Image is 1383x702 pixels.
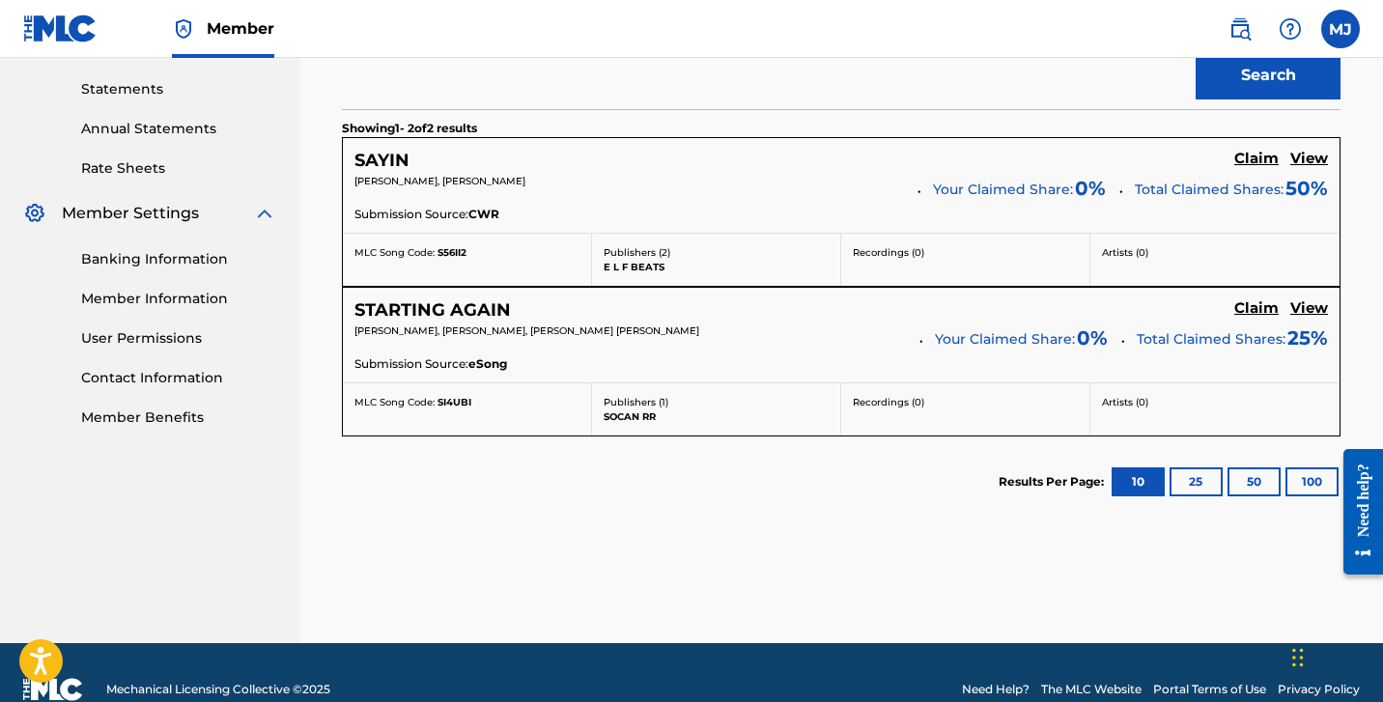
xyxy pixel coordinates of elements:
button: 25 [1170,467,1223,496]
p: Artists ( 0 ) [1102,245,1328,260]
div: Help [1271,10,1310,48]
a: View [1290,150,1328,171]
p: Showing 1 - 2 of 2 results [342,120,477,137]
iframe: Resource Center [1329,429,1383,594]
span: Your Claimed Share: [935,329,1075,350]
span: Submission Source: [354,206,468,223]
span: Submission Source: [354,355,468,373]
h5: Claim [1234,299,1279,318]
iframe: Chat Widget [1286,609,1383,702]
span: 50 % [1285,174,1328,203]
div: Drag [1292,629,1304,687]
a: View [1290,299,1328,321]
span: MLC Song Code: [354,396,435,408]
img: Member Settings [23,202,46,225]
p: Recordings ( 0 ) [853,245,1078,260]
span: Your Claimed Share: [933,180,1073,200]
a: Privacy Policy [1278,681,1360,698]
p: Publishers ( 2 ) [604,245,829,260]
span: Total Claimed Shares: [1135,181,1284,198]
a: Statements [81,79,276,99]
span: 25 % [1287,323,1328,352]
span: SI4UBI [437,396,471,408]
p: Artists ( 0 ) [1102,395,1328,409]
p: Results Per Page: [999,473,1109,491]
a: Public Search [1221,10,1259,48]
span: S56II2 [437,246,466,259]
span: Total Claimed Shares: [1137,330,1285,348]
a: Need Help? [962,681,1030,698]
img: Top Rightsholder [172,17,195,41]
span: Member [207,17,274,40]
button: 50 [1228,467,1281,496]
a: Rate Sheets [81,158,276,179]
span: MLC Song Code: [354,246,435,259]
span: [PERSON_NAME], [PERSON_NAME], [PERSON_NAME] [PERSON_NAME] [354,324,699,337]
img: search [1228,17,1252,41]
a: The MLC Website [1041,681,1142,698]
span: [PERSON_NAME], [PERSON_NAME] [354,175,525,187]
p: E L F BEATS [604,260,829,274]
a: Member Benefits [81,407,276,428]
a: Annual Statements [81,119,276,139]
img: logo [23,678,83,701]
p: SOCAN RR [604,409,829,424]
img: help [1279,17,1302,41]
h5: SAYIN [354,150,409,172]
a: Banking Information [81,249,276,269]
p: Publishers ( 1 ) [604,395,829,409]
a: Contact Information [81,368,276,388]
a: Member Information [81,289,276,309]
h5: View [1290,150,1328,168]
button: Search [1196,51,1341,99]
h5: View [1290,299,1328,318]
span: CWR [468,206,499,223]
div: User Menu [1321,10,1360,48]
h5: Claim [1234,150,1279,168]
a: Portal Terms of Use [1153,681,1266,698]
span: Mechanical Licensing Collective © 2025 [106,681,330,698]
span: 0 % [1075,174,1106,203]
h5: STARTING AGAIN [354,299,511,322]
img: expand [253,202,276,225]
span: Member Settings [62,202,199,225]
button: 100 [1285,467,1339,496]
span: 0 % [1077,323,1108,352]
p: Recordings ( 0 ) [853,395,1078,409]
button: 10 [1112,467,1165,496]
a: User Permissions [81,328,276,349]
img: MLC Logo [23,14,98,42]
span: eSong [468,355,507,373]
